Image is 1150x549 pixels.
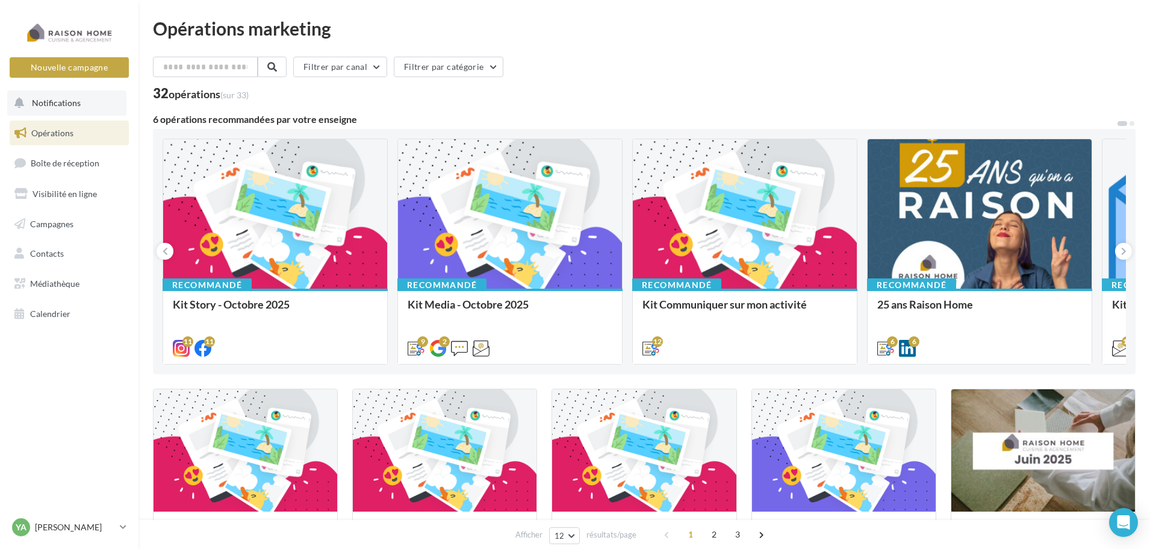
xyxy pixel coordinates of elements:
[35,521,115,533] p: [PERSON_NAME]
[1122,336,1133,347] div: 12
[204,336,215,347] div: 11
[31,128,73,138] span: Opérations
[220,90,249,100] span: (sur 33)
[877,298,1082,322] div: 25 ans Raison Home
[33,189,97,199] span: Visibilité en ligne
[632,278,721,292] div: Recommandé
[7,241,131,266] a: Contacts
[549,527,580,544] button: 12
[586,529,636,541] span: résultats/page
[867,278,956,292] div: Recommandé
[169,89,249,99] div: opérations
[397,278,486,292] div: Recommandé
[7,301,131,327] a: Calendrier
[30,278,79,289] span: Médiathèque
[408,298,612,322] div: Kit Media - Octobre 2025
[652,336,663,347] div: 12
[417,336,428,347] div: 9
[642,298,847,322] div: Kit Communiquer sur mon activité
[16,521,26,533] span: YA
[681,525,700,544] span: 1
[555,531,565,541] span: 12
[7,121,131,146] a: Opérations
[7,212,131,237] a: Campagnes
[515,529,542,541] span: Afficher
[153,87,249,100] div: 32
[153,19,1136,37] div: Opérations marketing
[293,57,387,77] button: Filtrer par canal
[30,218,73,228] span: Campagnes
[30,248,64,259] span: Contacts
[30,309,70,319] span: Calendrier
[153,115,1116,124] div: 6 opérations recommandées par votre enseigne
[728,525,747,544] span: 3
[10,516,129,539] a: YA [PERSON_NAME]
[7,181,131,207] a: Visibilité en ligne
[32,98,81,108] span: Notifications
[909,336,919,347] div: 6
[1109,508,1138,537] div: Open Intercom Messenger
[439,336,450,347] div: 2
[31,158,99,168] span: Boîte de réception
[887,336,898,347] div: 6
[173,298,378,322] div: Kit Story - Octobre 2025
[394,57,503,77] button: Filtrer par catégorie
[7,271,131,296] a: Médiathèque
[163,278,252,292] div: Recommandé
[10,57,129,78] button: Nouvelle campagne
[7,150,131,176] a: Boîte de réception
[7,90,126,116] button: Notifications
[182,336,193,347] div: 11
[704,525,724,544] span: 2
